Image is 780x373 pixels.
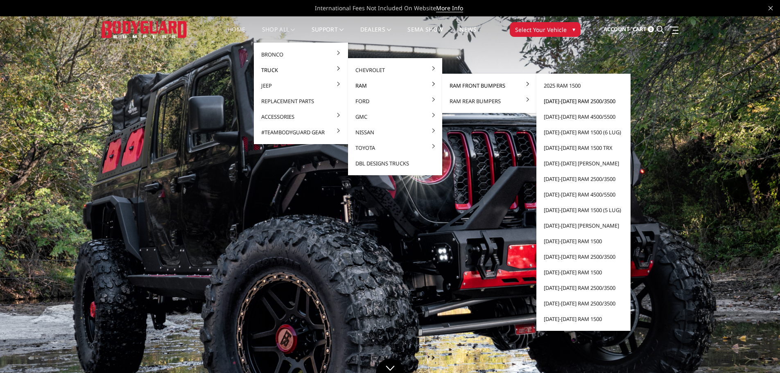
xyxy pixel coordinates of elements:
[540,264,627,280] a: [DATE]-[DATE] Ram 1500
[742,231,751,244] button: 3 of 5
[445,78,533,93] a: Ram Front Bumpers
[540,124,627,140] a: [DATE]-[DATE] Ram 1500 (6 lug)
[540,202,627,218] a: [DATE]-[DATE] Ram 1500 (5 lug)
[257,62,345,78] a: Truck
[540,187,627,202] a: [DATE]-[DATE] Ram 4500/5500
[604,18,630,41] a: Account
[540,109,627,124] a: [DATE]-[DATE] Ram 4500/5500
[604,25,630,33] span: Account
[436,4,463,12] a: More Info
[540,249,627,264] a: [DATE]-[DATE] Ram 2500/3500
[351,78,439,93] a: Ram
[540,296,627,311] a: [DATE]-[DATE] Ram 2500/3500
[540,233,627,249] a: [DATE]-[DATE] Ram 1500
[351,62,439,78] a: Chevrolet
[540,280,627,296] a: [DATE]-[DATE] Ram 2500/3500
[510,22,581,37] button: Select Your Vehicle
[351,140,439,156] a: Toyota
[376,359,405,373] a: Click to Down
[351,156,439,171] a: DBL Designs Trucks
[742,205,751,218] button: 1 of 5
[742,218,751,231] button: 2 of 5
[540,78,627,93] a: 2025 Ram 1500
[351,93,439,109] a: Ford
[312,27,344,43] a: Support
[572,25,575,34] span: ▾
[351,109,439,124] a: GMC
[540,93,627,109] a: [DATE]-[DATE] Ram 2500/3500
[257,93,345,109] a: Replacement Parts
[540,218,627,233] a: [DATE]-[DATE] [PERSON_NAME]
[257,78,345,93] a: Jeep
[540,171,627,187] a: [DATE]-[DATE] Ram 2500/3500
[257,47,345,62] a: Bronco
[351,124,439,140] a: Nissan
[540,140,627,156] a: [DATE]-[DATE] Ram 1500 TRX
[540,156,627,171] a: [DATE]-[DATE] [PERSON_NAME]
[407,27,443,43] a: SEMA Show
[633,18,654,41] a: Cart 0
[360,27,391,43] a: Dealers
[459,27,476,43] a: News
[515,25,567,34] span: Select Your Vehicle
[742,257,751,270] button: 5 of 5
[648,26,654,32] span: 0
[257,109,345,124] a: Accessories
[540,311,627,327] a: [DATE]-[DATE] Ram 1500
[262,27,295,43] a: shop all
[633,25,647,33] span: Cart
[257,124,345,140] a: #TeamBodyguard Gear
[228,27,245,43] a: Home
[102,21,188,38] img: BODYGUARD BUMPERS
[445,93,533,109] a: Ram Rear Bumpers
[742,244,751,257] button: 4 of 5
